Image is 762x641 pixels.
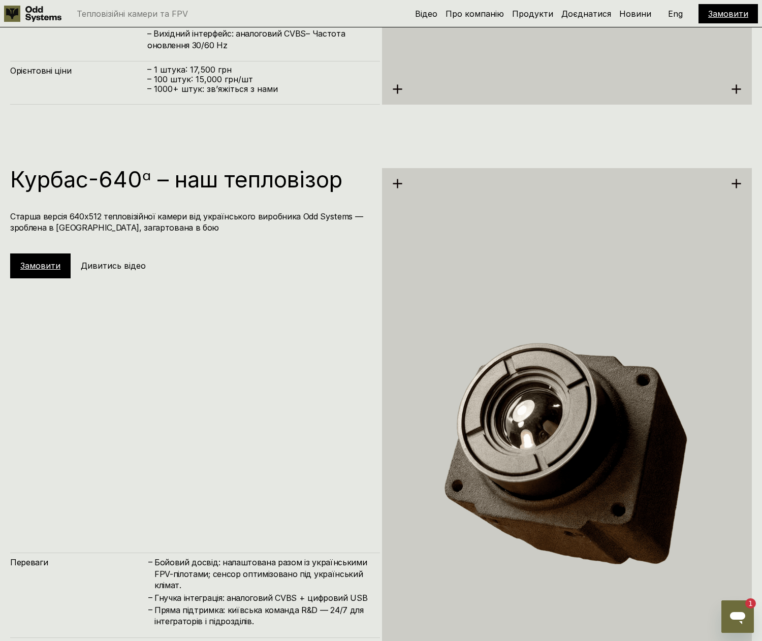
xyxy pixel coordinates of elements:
iframe: Кількість непрочитаних повідомлень [736,598,756,608]
a: Про компанію [446,9,504,19]
p: Eng [668,10,683,18]
a: Замовити [20,261,60,271]
h4: Старша версія 640х512 тепловізійної камери від українського виробника Odd Systems — зроблена в [G... [10,211,370,234]
h4: Орієнтовні ціни [10,65,147,76]
iframe: Кнопка для запуску вікна повідомлень, 1 непрочитане повідомлення [721,600,754,633]
a: Продукти [512,9,553,19]
h4: Пряма підтримка: київська команда R&D — 24/7 для інтеграторів і підрозділів. [154,604,370,627]
h4: Гнучка інтеграція: аналоговий CVBS + цифровий USB [154,592,370,603]
h5: Дивитись відео [81,260,146,271]
h4: – [148,591,152,602]
a: Замовити [708,9,748,19]
h1: Курбас-640ᵅ – наш тепловізор [10,168,370,190]
p: – 1 штука: 17,500 грн [147,65,370,75]
p: – ⁠1000+ штук: звʼяжіться з нами [147,84,370,94]
a: Новини [619,9,651,19]
h4: Бойовий досвід: налаштована разом із українськими FPV-пілотами; сенсор оптимізовано під українськ... [154,557,370,591]
h4: Переваги [10,557,147,568]
h4: – [148,556,152,567]
p: Тепловізійні камери та FPV [77,10,188,18]
a: Відео [415,9,437,19]
h4: – [148,604,152,615]
p: – 100 штук: 15,000 грн/шт [147,75,370,84]
a: Доєднатися [561,9,611,19]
